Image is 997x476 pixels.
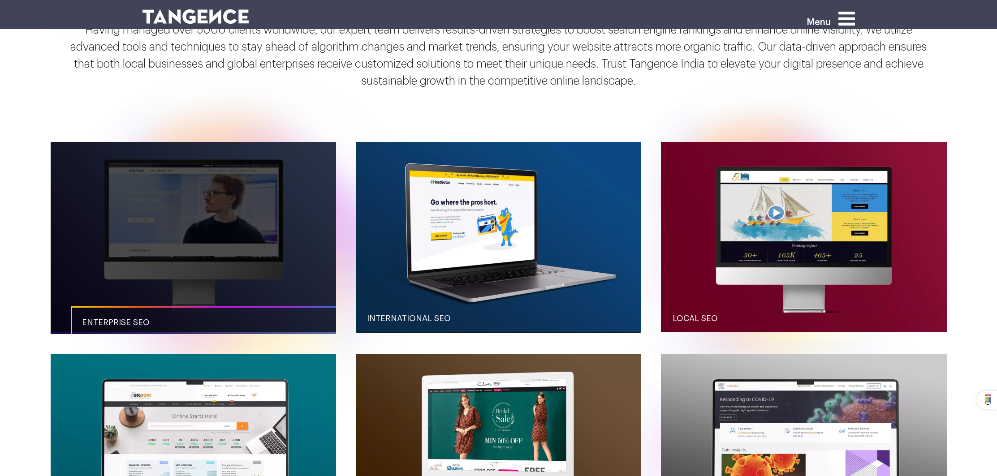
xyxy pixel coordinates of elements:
[673,314,718,322] span: Local SEO
[82,318,150,326] span: Enterprise SEO
[71,306,357,338] a: Enterprise SEO
[367,314,451,322] span: International SEO
[62,5,936,90] p: With 23 years of industry experience, [GEOGRAPHIC_DATA] India, based in [GEOGRAPHIC_DATA], [GEOGR...
[356,142,642,332] button: International SEO
[661,302,947,334] a: Local SEO
[142,9,249,24] img: logo SVG
[356,302,642,334] a: International SEO
[51,142,337,332] button: Enterprise SEO
[661,142,947,332] button: Local SEO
